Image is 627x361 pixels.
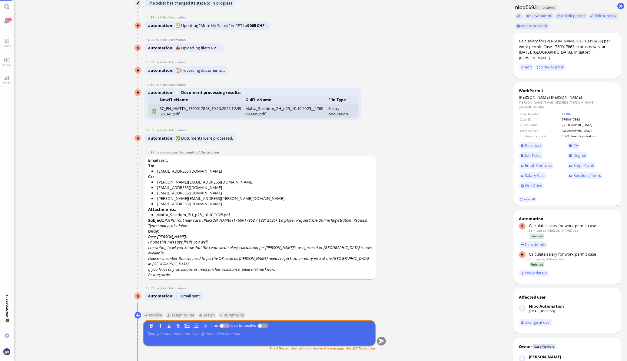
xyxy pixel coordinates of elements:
[561,122,615,127] td: [GEOGRAPHIC_DATA]
[156,150,161,154] span: by
[529,233,545,239] span: Finished
[595,13,617,18] span: link subtask
[247,23,264,28] strong: 9065 CHF
[542,257,545,261] span: by
[156,60,161,64] span: by
[148,228,159,234] strong: Body:
[5,317,9,331] span: 💼 Workspace: IT
[257,323,268,328] p-inputswitch: use to resolve
[519,344,532,349] div: Owner
[148,267,373,272] p: If you have any questions or need further assistance, please let me know.
[151,196,373,201] li: [PERSON_NAME][EMAIL_ADDRESS][PERSON_NAME][DOMAIN_NAME]
[513,4,537,11] h1: nibo5693
[175,322,181,329] button: S
[175,45,221,51] span: 📤 Uploading file to PPT...
[8,18,12,22] span: 45
[135,22,141,29] img: Nibo Automation
[175,68,225,73] span: ⌛Processing documents...
[244,104,327,118] td: Matta_Salarium_ZH_p25_10.10.2025__1760099905.pdf
[567,142,580,149] a: CV
[135,89,141,96] img: Nibo Automation
[156,15,161,19] span: by
[547,228,578,233] span: femia.vas@bluelakelegal.com
[180,150,220,154] span: Not sent to Affected User
[519,172,547,179] a: Salary Calc.
[148,23,175,28] span: automation
[567,162,596,169] a: Empl. Conf.
[210,323,220,328] label: time
[146,128,156,132] span: 14:39
[148,245,373,256] p: I'm writing to let you know that the requested salary calculation for [PERSON_NAME]'s assignment ...
[519,319,553,326] button: change af user
[148,256,369,267] span: Please remember that we need to file the OR asap as [PERSON_NAME] needs to pick up an entry visa ...
[230,323,257,328] label: use to resolve
[519,128,561,133] td: Work canton
[219,323,230,328] p-inputswitch: Log time spent
[515,23,549,29] button: create subtask
[524,13,553,19] button: view parent
[244,95,327,104] th: OldFileName
[529,251,615,257] div: Calculate salary for work permit case
[165,312,196,318] button: assign to me
[555,13,587,19] button: unlink parent
[151,212,373,217] li: Matta_Salarium_ZH_p25_10.10.2025.pdf
[160,38,186,42] span: automation@nibo.ai
[519,94,550,100] span: [PERSON_NAME]
[1,44,13,48] span: Board
[519,197,536,202] a: view all
[561,128,615,133] td: [GEOGRAPHIC_DATA]
[148,45,175,51] span: automation
[543,228,546,233] span: by
[561,134,615,138] td: CH-Online Registration
[573,163,594,168] span: Empl. Conf.
[519,142,543,149] a: Passport
[148,90,175,95] span: automation
[148,293,175,299] span: automation
[529,303,564,309] div: Nibo Automation
[146,150,156,154] span: 14:39
[1,63,13,67] span: Team
[146,286,156,290] span: 14:39
[143,312,164,318] button: resolve
[525,153,541,158] span: Job Desc.
[146,15,156,19] span: 14:38
[573,173,601,178] span: Resident Perm.
[519,216,615,221] div: Automation
[146,82,156,87] span: 14:39
[562,112,571,116] a: 11386
[175,90,241,95] strong: 📄 Document processing results:
[2,81,12,85] span: Stats
[158,104,244,118] td: SC_EN_MATTA_1760017863_10.10.2025.12.39.26.345.pdf
[519,111,561,116] td: Case Number
[529,262,545,267] span: Finished
[519,182,544,189] a: OneDrive
[519,38,615,61] div: Calc salary for [PERSON_NAME] (ID: 13312435) per work permit. Case 1760017863, status new, start ...
[327,104,358,118] td: Salary calculation
[146,60,156,64] span: 14:39
[160,82,186,87] span: automation@nibo.ai
[561,117,615,122] td: 1760017863
[529,228,542,233] span: 36m ago
[3,348,10,355] img: You
[525,173,546,178] span: Salary Calc.
[151,179,373,185] li: [PERSON_NAME][EMAIL_ADDRESS][DOMAIN_NAME]
[148,234,373,239] p: Dear [PERSON_NAME],
[148,272,373,277] p: Best regards,
[148,174,154,179] strong: Cc:
[175,135,233,141] span: ✅ Documents were processed.
[525,163,552,168] span: Empl. Contract
[148,239,373,245] p: I hope this message finds you well.
[567,152,588,159] a: Degree
[156,286,161,290] span: by
[533,344,556,349] span: Case Workers
[567,172,603,179] a: Resident Perm.
[529,354,561,359] div: [PERSON_NAME]
[573,153,586,158] span: Degree
[160,150,177,154] span: automation@bluelakelegal.com
[148,157,373,277] span: Email sent.
[175,23,267,28] span: 🔁 Updating "Monthly Salary" in PPT to ...
[148,207,176,212] strong: Attachments:
[179,150,220,154] span: -
[519,270,549,277] button: show details
[519,117,561,122] td: Case ID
